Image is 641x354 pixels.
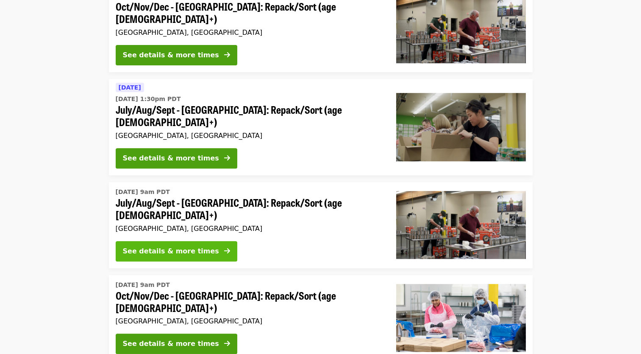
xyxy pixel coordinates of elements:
[224,340,230,348] i: arrow-right icon
[116,289,383,314] span: Oct/Nov/Dec - [GEOGRAPHIC_DATA]: Repack/Sort (age [DEMOGRAPHIC_DATA]+)
[116,317,383,325] div: [GEOGRAPHIC_DATA], [GEOGRAPHIC_DATA]
[116,241,237,261] button: See details & more times
[123,153,219,163] div: See details & more times
[116,281,170,289] time: [DATE] 9am PDT
[109,79,533,175] a: See details for "July/Aug/Sept - Portland: Repack/Sort (age 8+)"
[116,148,237,169] button: See details & more times
[224,247,230,255] i: arrow-right icon
[224,51,230,59] i: arrow-right icon
[116,104,383,128] span: July/Aug/Sept - [GEOGRAPHIC_DATA]: Repack/Sort (age [DEMOGRAPHIC_DATA]+)
[116,197,383,221] span: July/Aug/Sept - [GEOGRAPHIC_DATA]: Repack/Sort (age [DEMOGRAPHIC_DATA]+)
[116,188,170,197] time: [DATE] 9am PDT
[123,50,219,60] div: See details & more times
[116,45,237,65] button: See details & more times
[116,132,383,140] div: [GEOGRAPHIC_DATA], [GEOGRAPHIC_DATA]
[119,84,141,91] span: [DATE]
[396,284,526,352] img: Oct/Nov/Dec - Beaverton: Repack/Sort (age 10+) organized by Oregon Food Bank
[116,0,383,25] span: Oct/Nov/Dec - [GEOGRAPHIC_DATA]: Repack/Sort (age [DEMOGRAPHIC_DATA]+)
[224,154,230,162] i: arrow-right icon
[109,182,533,268] a: See details for "July/Aug/Sept - Portland: Repack/Sort (age 16+)"
[396,191,526,259] img: July/Aug/Sept - Portland: Repack/Sort (age 16+) organized by Oregon Food Bank
[116,225,383,233] div: [GEOGRAPHIC_DATA], [GEOGRAPHIC_DATA]
[123,339,219,349] div: See details & more times
[116,28,383,37] div: [GEOGRAPHIC_DATA], [GEOGRAPHIC_DATA]
[116,95,181,104] time: [DATE] 1:30pm PDT
[396,93,526,161] img: July/Aug/Sept - Portland: Repack/Sort (age 8+) organized by Oregon Food Bank
[123,246,219,256] div: See details & more times
[116,334,237,354] button: See details & more times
